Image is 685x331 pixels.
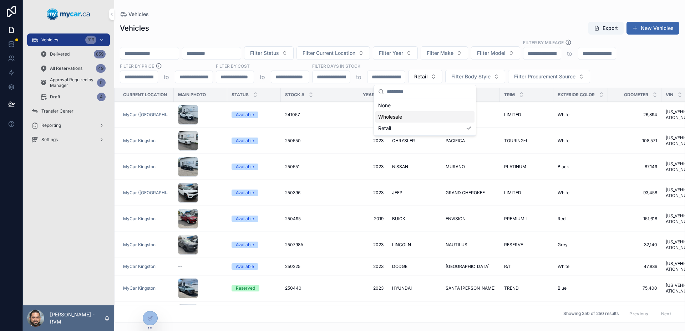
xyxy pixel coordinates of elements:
span: Showing 250 of 250 results [563,311,619,317]
span: 32,140 [612,242,657,248]
a: Black [558,164,604,170]
a: R/T [504,264,549,269]
a: Vehicles [120,11,149,18]
h1: Vehicles [120,23,149,33]
span: Filter Make [427,50,453,57]
a: -- [178,264,223,269]
a: CHRYSLER [392,138,437,144]
span: -- [178,264,182,269]
a: NAUTILUS [446,242,496,248]
div: Available [236,263,254,270]
a: MyCar Kingston [123,216,156,222]
span: Delivered [50,51,70,57]
a: 108,571 [612,138,657,144]
a: 151,618 [612,216,657,222]
a: Available [232,164,276,170]
span: NISSAN [392,164,408,170]
span: Exterior Color [558,92,595,98]
a: 250440 [285,285,330,291]
span: Draft [50,94,60,100]
a: 2023 [339,242,384,248]
span: Stock # [285,92,304,98]
button: Select Button [408,70,442,83]
span: White [558,112,569,118]
span: Grey [558,242,568,248]
a: LIMITED [504,190,549,196]
img: App logo [47,9,90,20]
span: PLATINUM [504,164,526,170]
a: BUICK [392,216,437,222]
a: 93,458 [612,190,657,196]
span: 250225 [285,264,300,269]
a: Red [558,216,604,222]
div: 0 [97,78,106,87]
a: MURANO [446,164,496,170]
span: Vehicles [41,37,58,43]
span: 250495 [285,216,301,222]
a: Blue [558,285,604,291]
a: White [558,112,604,118]
span: Filter Status [250,50,279,57]
span: 250551 [285,164,300,170]
a: Approval Required by Manager0 [36,76,110,89]
span: White [558,138,569,144]
a: SANTA [PERSON_NAME] [446,285,496,291]
p: to [567,49,572,58]
span: Black [558,164,569,170]
a: 250396 [285,190,330,196]
a: 250550 [285,138,330,144]
p: [PERSON_NAME] - RVM [50,311,104,325]
div: Reserved [236,285,255,291]
div: Available [236,164,254,170]
a: MyCar Kingston [123,264,169,269]
span: PACIFICA [446,138,465,144]
a: MyCar Kingston [123,285,156,291]
a: TOURING-L [504,138,549,144]
span: Year [363,92,375,98]
a: [GEOGRAPHIC_DATA] [446,264,496,269]
div: Available [236,242,254,248]
div: 859 [94,50,106,58]
a: New Vehicles [626,22,679,35]
a: All Reservations49 [36,62,110,75]
a: GRAND CHEROKEE [446,190,496,196]
div: None [375,100,475,111]
a: RESERVE [504,242,549,248]
p: to [356,73,361,81]
span: LINCOLN [392,242,411,248]
a: 2023 [339,190,384,196]
span: Current Location [123,92,167,98]
span: MyCar Kingston [123,164,156,170]
a: 2023 [339,138,384,144]
span: VIN [666,92,673,98]
div: Available [236,138,254,144]
span: BUICK [392,216,405,222]
div: scrollable content [23,29,114,155]
a: HYUNDAI [392,285,437,291]
span: MURANO [446,164,465,170]
span: Filter Procurement Source [514,73,575,80]
a: 2023 [339,264,384,269]
a: Reserved [232,285,276,291]
span: HYUNDAI [392,285,412,291]
a: 2019 [339,216,384,222]
span: CHRYSLER [392,138,415,144]
a: Available [232,190,276,196]
div: Wholesale [375,111,475,123]
a: 250495 [285,216,330,222]
span: Odometer [624,92,648,98]
a: 87,149 [612,164,657,170]
div: 319 [85,36,96,44]
a: MyCar ([GEOGRAPHIC_DATA]) [123,112,169,118]
a: JEEP [392,190,437,196]
a: White [558,138,604,144]
a: PREMIUM I [504,216,549,222]
span: 250396 [285,190,300,196]
a: DODGE [392,264,437,269]
a: LINCOLN [392,242,437,248]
